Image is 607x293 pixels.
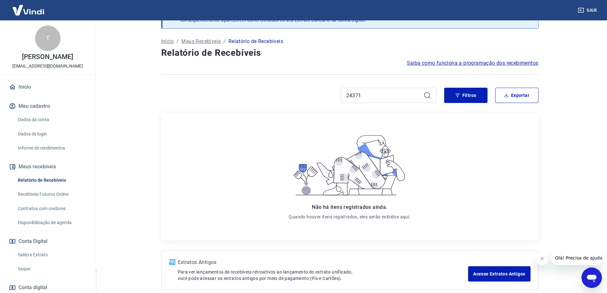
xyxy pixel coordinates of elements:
[228,38,283,45] p: Relatório de Recebíveis
[15,202,88,215] a: Contratos com credores
[177,38,179,45] p: /
[12,63,83,70] p: [EMAIL_ADDRESS][DOMAIN_NAME]
[312,204,387,210] span: Não há itens registrados ainda.
[8,234,88,248] button: Conta Digital
[178,269,468,282] p: Para ver lançamentos de recebíveis retroativos ao lançamento do extrato unificado, você pode aces...
[8,99,88,113] button: Meu cadastro
[17,17,91,22] div: [PERSON_NAME]: [DOMAIN_NAME]
[178,259,468,266] p: Extratos Antigos
[8,160,88,174] button: Meus recebíveis
[8,0,49,20] img: Vindi
[15,174,88,187] a: Relatório de Recebíveis
[15,142,88,155] a: Informe de rendimentos
[18,10,31,15] div: v 4.0.25
[223,38,226,45] p: /
[161,47,538,59] h4: Relatório de Recebíveis
[15,262,88,275] a: Saque
[4,4,54,10] span: Olá! Precisa de ajuda?
[346,91,421,100] input: Busque pelo número do pedido
[468,266,530,282] a: Acesse Extratos Antigos
[495,88,538,103] button: Exportar
[181,38,221,45] a: Meus Recebíveis
[15,216,88,229] a: Disponibilização de agenda
[10,10,15,15] img: logo_orange.svg
[33,41,49,45] div: Domínio
[536,252,549,265] iframe: Fechar mensagem
[10,17,15,22] img: website_grey.svg
[35,26,61,51] div: T
[18,283,47,292] span: Conta digital
[169,259,175,265] img: ícone
[26,40,32,45] img: tab_domain_overview_orange.svg
[74,41,102,45] div: Palavras-chave
[161,38,174,45] a: Início
[551,251,602,265] iframe: Mensagem da empresa
[15,248,88,261] a: Saldo e Extrato
[15,113,88,126] a: Dados da conta
[582,267,602,288] iframe: Botão para abrir a janela de mensagens
[576,4,599,16] button: Sair
[22,54,73,60] p: [PERSON_NAME]
[407,59,538,67] a: Saiba como funciona a programação dos recebimentos
[15,128,88,141] a: Dados de login
[67,40,72,45] img: tab_keywords_by_traffic_grey.svg
[15,188,88,201] a: Recebíveis Futuros Online
[8,80,88,94] a: Início
[289,214,410,220] p: Quando houver itens registrados, eles serão exibidos aqui.
[444,88,488,103] button: Filtros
